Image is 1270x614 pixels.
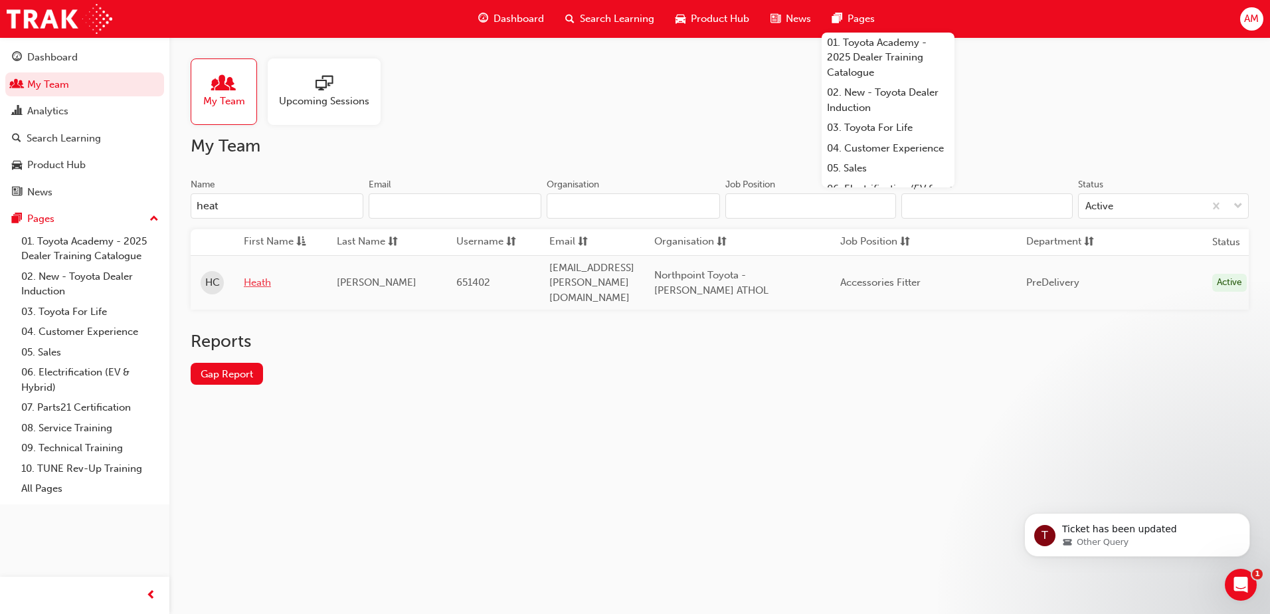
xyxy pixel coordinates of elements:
span: chart-icon [12,106,22,118]
button: Departmentsorting-icon [1026,234,1099,251]
span: Last Name [337,234,385,251]
a: News [5,180,164,205]
span: guage-icon [12,52,22,64]
span: search-icon [565,11,575,27]
span: Search Learning [580,11,654,27]
span: sorting-icon [900,234,910,251]
iframe: Intercom live chat [1225,569,1257,601]
div: Pages [27,211,54,227]
span: Organisation [654,234,714,251]
a: 10. TUNE Rev-Up Training [16,459,164,479]
span: First Name [244,234,294,251]
span: down-icon [1233,198,1243,215]
button: First Nameasc-icon [244,234,317,251]
span: sessionType_ONLINE_URL-icon [316,75,333,94]
div: Product Hub [27,157,86,173]
span: HC [205,275,220,290]
button: Last Namesorting-icon [337,234,410,251]
input: Name [191,193,363,219]
span: sorting-icon [578,234,588,251]
a: 08. Service Training [16,418,164,439]
span: up-icon [149,211,159,228]
img: Trak [7,4,112,34]
span: car-icon [676,11,685,27]
a: news-iconNews [760,5,822,33]
a: Search Learning [5,126,164,151]
span: Department [1026,234,1081,251]
a: 09. Technical Training [16,438,164,459]
div: Status [1078,178,1103,191]
span: sorting-icon [388,234,398,251]
a: 03. Toyota For Life [16,302,164,322]
span: [PERSON_NAME] [337,276,416,288]
div: Active [1085,199,1113,214]
button: Organisationsorting-icon [654,234,727,251]
a: 03. Toyota For Life [822,118,954,138]
span: Upcoming Sessions [279,94,369,109]
a: All Pages [16,478,164,499]
a: 07. Parts21 Certification [16,397,164,418]
input: Job Position [725,193,897,219]
iframe: Intercom notifications message [1004,485,1270,578]
span: [EMAIL_ADDRESS][PERSON_NAME][DOMAIN_NAME] [549,262,634,304]
div: Active [1212,274,1247,292]
div: Analytics [27,104,68,119]
span: Product Hub [691,11,749,27]
span: pages-icon [832,11,842,27]
a: 01. Toyota Academy - 2025 Dealer Training Catalogue [822,33,954,83]
span: Username [456,234,503,251]
a: 05. Sales [822,158,954,179]
a: Gap Report [191,363,263,385]
span: sorting-icon [717,234,727,251]
span: Northpoint Toyota - [PERSON_NAME] ATHOL [654,269,769,296]
span: Pages [848,11,875,27]
span: people-icon [12,79,22,91]
span: Dashboard [494,11,544,27]
a: pages-iconPages [822,5,885,33]
span: My Team [203,94,245,109]
span: Email [549,234,575,251]
a: car-iconProduct Hub [665,5,760,33]
span: PreDelivery [1026,276,1079,288]
div: Search Learning [27,131,101,146]
span: asc-icon [296,234,306,251]
a: 02. New - Toyota Dealer Induction [822,82,954,118]
span: people-icon [215,75,232,94]
div: Email [369,178,391,191]
button: Pages [5,207,164,231]
span: News [786,11,811,27]
a: 01. Toyota Academy - 2025 Dealer Training Catalogue [16,231,164,266]
a: Heath [244,275,317,290]
a: 04. Customer Experience [16,322,164,342]
input: Email [369,193,541,219]
button: Job Positionsorting-icon [840,234,913,251]
span: prev-icon [146,587,156,604]
h2: My Team [191,136,1249,157]
a: My Team [5,72,164,97]
input: Organisation [547,193,719,219]
a: 05. Sales [16,342,164,363]
span: AM [1244,11,1259,27]
div: Job Position [725,178,775,191]
button: DashboardMy TeamAnalyticsSearch LearningProduct HubNews [5,43,164,207]
span: search-icon [12,133,21,145]
a: Upcoming Sessions [268,58,391,125]
a: guage-iconDashboard [468,5,555,33]
a: 02. New - Toyota Dealer Induction [16,266,164,302]
a: 06. Electrification (EV & Hybrid) [822,179,954,214]
span: Accessories Fitter [840,276,921,288]
button: Usernamesorting-icon [456,234,529,251]
span: sorting-icon [1084,234,1094,251]
a: Product Hub [5,153,164,177]
span: 1 [1252,569,1263,579]
div: News [27,185,52,200]
th: Status [1212,235,1240,250]
input: Department [901,193,1073,219]
span: news-icon [771,11,780,27]
a: Dashboard [5,45,164,70]
a: 04. Customer Experience [822,138,954,159]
